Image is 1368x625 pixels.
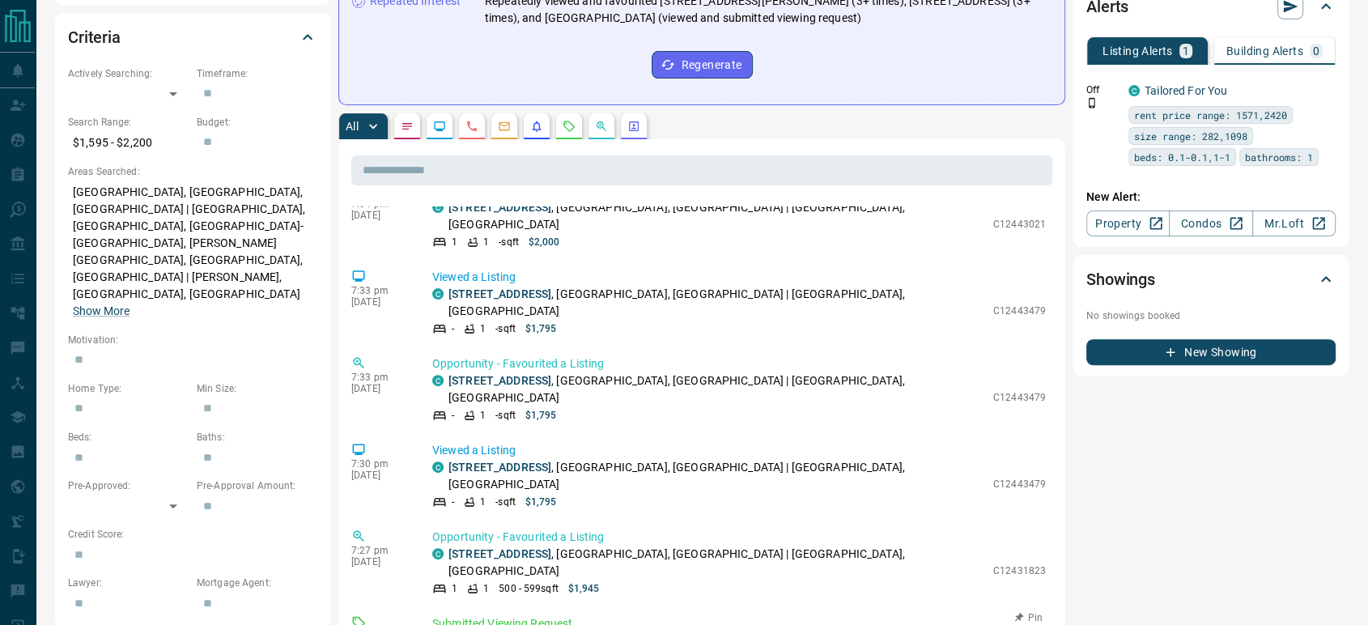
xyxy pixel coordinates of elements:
p: $1,795 [525,495,557,509]
svg: Push Notification Only [1086,97,1098,108]
div: condos.ca [432,375,444,386]
p: C12443479 [993,390,1046,405]
p: Pre-Approval Amount: [197,478,317,493]
p: Mortgage Agent: [197,576,317,590]
p: 1 [480,321,486,336]
p: 7:33 pm [351,285,408,296]
p: - sqft [495,321,516,336]
p: C12443479 [993,477,1046,491]
p: , [GEOGRAPHIC_DATA], [GEOGRAPHIC_DATA] | [GEOGRAPHIC_DATA], [GEOGRAPHIC_DATA] [448,459,985,493]
svg: Listing Alerts [530,120,543,133]
p: Budget: [197,115,317,130]
p: , [GEOGRAPHIC_DATA], [GEOGRAPHIC_DATA] | [GEOGRAPHIC_DATA], [GEOGRAPHIC_DATA] [448,199,985,233]
p: $1,795 [525,321,557,336]
p: Listing Alerts [1102,45,1173,57]
span: size range: 282,1098 [1134,128,1247,144]
p: [DATE] [351,556,408,568]
svg: Opportunities [595,120,608,133]
p: All [346,121,359,132]
p: [GEOGRAPHIC_DATA], [GEOGRAPHIC_DATA], [GEOGRAPHIC_DATA] | [GEOGRAPHIC_DATA], [GEOGRAPHIC_DATA], [... [68,179,317,325]
svg: Requests [563,120,576,133]
p: Actively Searching: [68,66,189,81]
span: beds: 0.1-0.1,1-1 [1134,149,1230,165]
a: Condos [1169,210,1252,236]
div: Showings [1086,260,1336,299]
div: condos.ca [1128,85,1140,96]
p: C12443021 [993,217,1046,232]
p: 1 [1183,45,1189,57]
button: Show More [73,303,130,320]
p: Beds: [68,430,189,444]
svg: Lead Browsing Activity [433,120,446,133]
p: Timeframe: [197,66,317,81]
p: - sqft [499,235,519,249]
div: condos.ca [432,288,444,300]
p: Baths: [197,430,317,444]
p: 1 [483,581,489,596]
p: New Alert: [1086,189,1336,206]
p: 7:30 pm [351,458,408,470]
p: - [452,321,454,336]
p: $1,795 [525,408,557,423]
p: Home Type: [68,381,189,396]
p: - sqft [495,495,516,509]
div: condos.ca [432,548,444,559]
p: Pre-Approved: [68,478,189,493]
a: [STREET_ADDRESS] [448,287,551,300]
p: [DATE] [351,470,408,481]
svg: Calls [465,120,478,133]
p: Viewed a Listing [432,269,1046,286]
p: Min Size: [197,381,317,396]
p: 1 [452,235,457,249]
p: Areas Searched: [68,164,317,179]
p: - [452,408,454,423]
div: condos.ca [432,461,444,473]
p: 1 [480,495,486,509]
a: Property [1086,210,1170,236]
p: 1 [452,581,457,596]
p: Lawyer: [68,576,189,590]
p: Search Range: [68,115,189,130]
a: [STREET_ADDRESS] [448,201,551,214]
h2: Criteria [68,24,121,50]
span: rent price range: 1571,2420 [1134,107,1287,123]
p: - [452,495,454,509]
svg: Emails [498,120,511,133]
p: $1,595 - $2,200 [68,130,189,156]
p: $1,945 [568,581,600,596]
p: - sqft [495,408,516,423]
p: No showings booked [1086,308,1336,323]
a: [STREET_ADDRESS] [448,547,551,560]
svg: Agent Actions [627,120,640,133]
p: , [GEOGRAPHIC_DATA], [GEOGRAPHIC_DATA] | [GEOGRAPHIC_DATA], [GEOGRAPHIC_DATA] [448,286,985,320]
button: Regenerate [652,51,753,79]
p: , [GEOGRAPHIC_DATA], [GEOGRAPHIC_DATA] | [GEOGRAPHIC_DATA], [GEOGRAPHIC_DATA] [448,372,985,406]
button: New Showing [1086,339,1336,365]
a: [STREET_ADDRESS] [448,374,551,387]
p: , [GEOGRAPHIC_DATA], [GEOGRAPHIC_DATA] | [GEOGRAPHIC_DATA], [GEOGRAPHIC_DATA] [448,546,985,580]
div: Criteria [68,18,317,57]
p: $2,000 [529,235,560,249]
p: Viewed a Listing [432,442,1046,459]
a: [STREET_ADDRESS] [448,461,551,474]
p: Opportunity - Favourited a Listing [432,529,1046,546]
p: C12431823 [993,563,1046,578]
svg: Notes [401,120,414,133]
div: condos.ca [432,202,444,213]
p: 1 [483,235,489,249]
h2: Showings [1086,266,1155,292]
p: Building Alerts [1226,45,1303,57]
a: Tailored For You [1145,84,1227,97]
p: [DATE] [351,210,408,221]
span: bathrooms: 1 [1245,149,1313,165]
p: Opportunity - Favourited a Listing [432,355,1046,372]
p: 0 [1313,45,1319,57]
p: 7:33 pm [351,372,408,383]
p: 500 - 599 sqft [499,581,558,596]
p: 1 [480,408,486,423]
a: Mr.Loft [1252,210,1336,236]
p: Off [1086,83,1119,97]
p: Credit Score: [68,527,317,542]
p: 7:27 pm [351,545,408,556]
p: [DATE] [351,383,408,394]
